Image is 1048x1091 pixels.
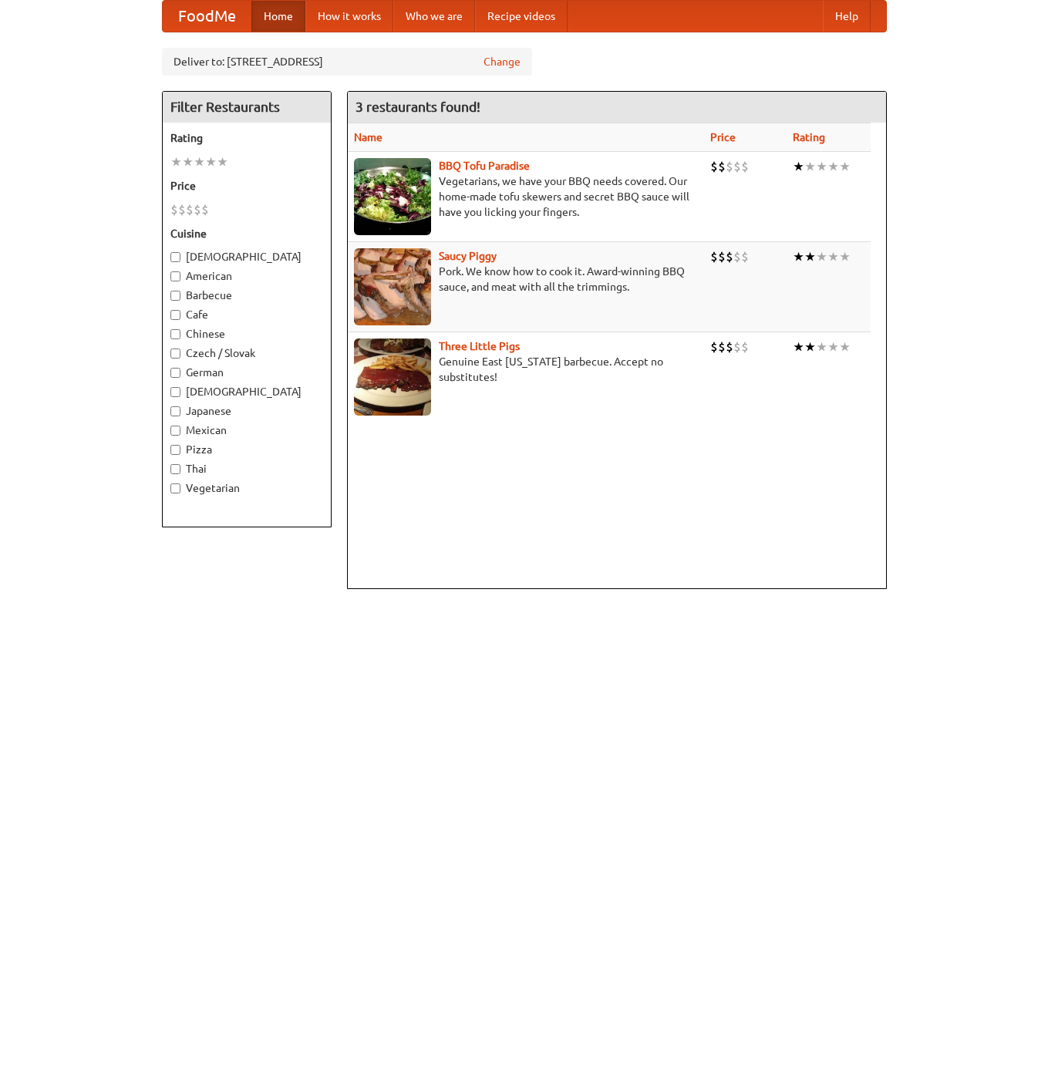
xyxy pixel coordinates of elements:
li: $ [718,338,726,355]
a: Saucy Piggy [439,250,497,262]
li: $ [733,248,741,265]
h5: Rating [170,130,323,146]
input: Cafe [170,310,180,320]
a: Recipe videos [475,1,568,32]
li: ★ [793,338,804,355]
img: tofuparadise.jpg [354,158,431,235]
li: $ [710,158,718,175]
a: Help [823,1,871,32]
label: [DEMOGRAPHIC_DATA] [170,249,323,264]
li: $ [718,158,726,175]
li: ★ [182,153,194,170]
li: ★ [217,153,228,170]
li: $ [194,201,201,218]
a: Three Little Pigs [439,340,520,352]
a: Name [354,131,382,143]
a: Price [710,131,736,143]
label: Pizza [170,442,323,457]
p: Vegetarians, we have your BBQ needs covered. Our home-made tofu skewers and secret BBQ sauce will... [354,173,698,220]
li: $ [733,158,741,175]
input: German [170,368,180,378]
img: littlepigs.jpg [354,338,431,416]
li: ★ [839,158,851,175]
h5: Cuisine [170,226,323,241]
li: $ [733,338,741,355]
label: [DEMOGRAPHIC_DATA] [170,384,323,399]
a: Rating [793,131,825,143]
li: $ [741,338,749,355]
li: $ [726,338,733,355]
li: ★ [816,338,827,355]
li: ★ [170,153,182,170]
li: $ [726,158,733,175]
ng-pluralize: 3 restaurants found! [356,99,480,114]
label: Chinese [170,326,323,342]
label: German [170,365,323,380]
li: ★ [793,158,804,175]
img: saucy.jpg [354,248,431,325]
a: FoodMe [163,1,251,32]
input: [DEMOGRAPHIC_DATA] [170,387,180,397]
div: Deliver to: [STREET_ADDRESS] [162,48,532,76]
label: Mexican [170,423,323,438]
input: Vegetarian [170,483,180,493]
h5: Price [170,178,323,194]
input: Czech / Slovak [170,349,180,359]
input: Chinese [170,329,180,339]
li: $ [170,201,178,218]
input: Japanese [170,406,180,416]
li: $ [741,158,749,175]
label: Cafe [170,307,323,322]
p: Genuine East [US_STATE] barbecue. Accept no substitutes! [354,354,698,385]
li: ★ [804,158,816,175]
label: Thai [170,461,323,476]
a: Who we are [393,1,475,32]
input: Mexican [170,426,180,436]
input: American [170,271,180,281]
li: ★ [839,248,851,265]
li: ★ [804,338,816,355]
li: $ [718,248,726,265]
li: $ [726,248,733,265]
li: ★ [816,248,827,265]
li: ★ [194,153,205,170]
li: ★ [793,248,804,265]
li: $ [201,201,209,218]
li: ★ [827,338,839,355]
label: Barbecue [170,288,323,303]
input: Barbecue [170,291,180,301]
li: ★ [827,248,839,265]
li: ★ [839,338,851,355]
label: American [170,268,323,284]
input: Thai [170,464,180,474]
li: ★ [827,158,839,175]
a: Home [251,1,305,32]
li: $ [178,201,186,218]
li: $ [710,248,718,265]
label: Czech / Slovak [170,345,323,361]
li: $ [741,248,749,265]
a: Change [484,54,521,69]
li: ★ [804,248,816,265]
a: How it works [305,1,393,32]
li: $ [710,338,718,355]
li: $ [186,201,194,218]
li: ★ [816,158,827,175]
input: [DEMOGRAPHIC_DATA] [170,252,180,262]
label: Japanese [170,403,323,419]
input: Pizza [170,445,180,455]
p: Pork. We know how to cook it. Award-winning BBQ sauce, and meat with all the trimmings. [354,264,698,295]
a: BBQ Tofu Paradise [439,160,530,172]
h4: Filter Restaurants [163,92,331,123]
li: ★ [205,153,217,170]
label: Vegetarian [170,480,323,496]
